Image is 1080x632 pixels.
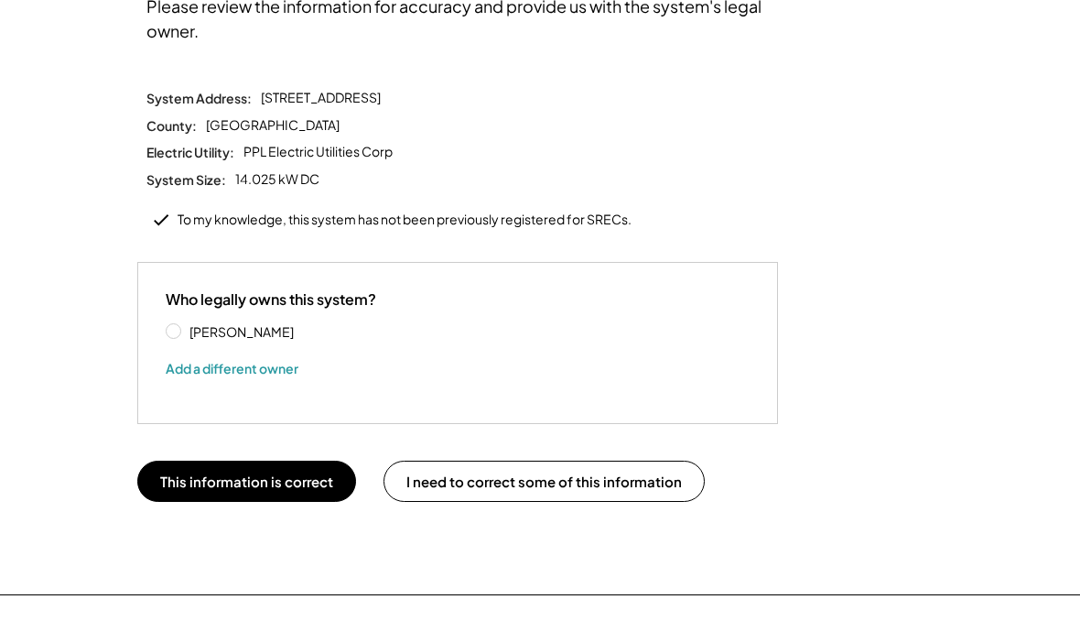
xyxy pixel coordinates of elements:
div: County: [146,117,197,134]
div: 14.025 kW DC [235,170,319,189]
div: To my knowledge, this system has not been previously registered for SRECs. [178,211,632,229]
button: This information is correct [137,461,356,502]
div: [GEOGRAPHIC_DATA] [206,116,340,135]
div: PPL Electric Utilities Corp [243,143,393,161]
div: Who legally owns this system? [166,290,376,310]
div: System Size: [146,171,226,188]
div: Electric Utility: [146,144,234,160]
label: [PERSON_NAME] [184,325,349,338]
div: [STREET_ADDRESS] [261,89,381,107]
div: System Address: [146,90,252,106]
button: Add a different owner [166,354,298,382]
button: I need to correct some of this information [383,461,705,502]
